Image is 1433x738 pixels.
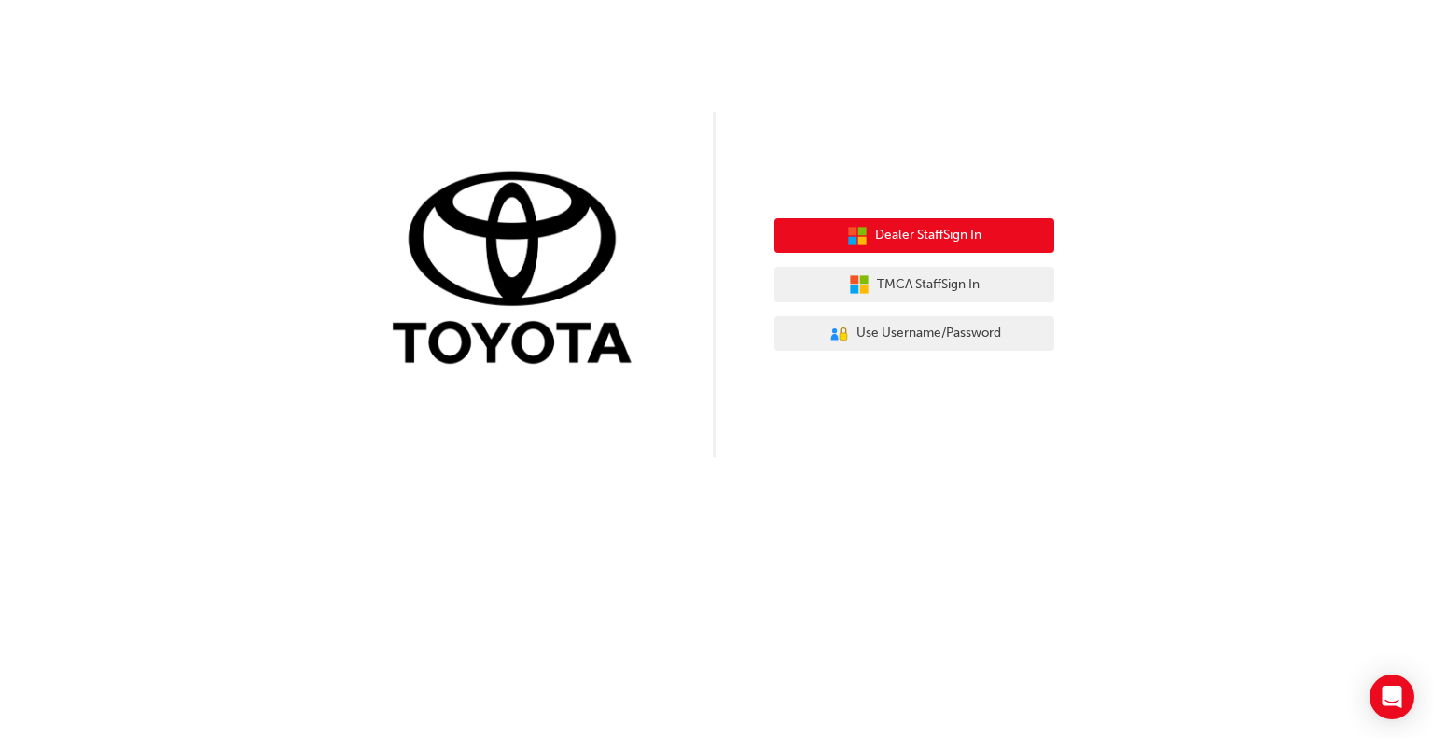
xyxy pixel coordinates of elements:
img: Trak [379,167,659,373]
button: Dealer StaffSign In [774,218,1054,254]
div: Open Intercom Messenger [1370,675,1414,719]
span: Dealer Staff Sign In [875,225,981,246]
span: Use Username/Password [856,323,1001,344]
span: TMCA Staff Sign In [877,274,980,296]
button: TMCA StaffSign In [774,267,1054,302]
button: Use Username/Password [774,316,1054,352]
